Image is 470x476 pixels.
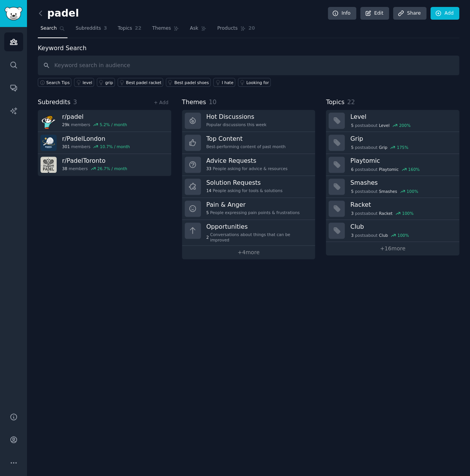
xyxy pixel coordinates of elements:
[62,144,70,149] span: 301
[174,80,209,85] div: Best padel shoes
[62,166,67,171] span: 38
[206,188,211,193] span: 14
[351,167,354,172] span: 6
[62,166,127,171] div: members
[222,80,233,85] div: I hate
[350,122,411,129] div: post s about
[76,25,101,32] span: Subreddits
[214,22,258,38] a: Products20
[326,198,459,220] a: Racket3postsaboutRacket100%
[150,22,182,38] a: Themes
[97,166,127,171] div: 26.7 % / month
[379,167,398,172] span: Playtomic
[406,189,418,194] div: 100 %
[350,135,454,143] h3: Grip
[38,44,86,52] label: Keyword Search
[399,123,410,128] div: 200 %
[350,179,454,187] h3: Smashes
[206,235,209,240] span: 2
[154,100,168,105] a: + Add
[379,189,397,194] span: Smashes
[38,132,171,154] a: r/PadelLondon301members10.7% / month
[62,113,127,121] h3: r/ padel
[379,145,387,150] span: Grip
[182,198,315,220] a: Pain & Anger5People expressing pain points & frustrations
[182,220,315,246] a: Opportunities2Conversations about things that can be improved
[248,25,255,32] span: 20
[182,154,315,176] a: Advice Requests33People asking for advice & resources
[326,110,459,132] a: Level5postsaboutLevel200%
[326,220,459,242] a: Club3postsaboutClub100%
[40,113,57,129] img: padel
[38,7,79,20] h2: padel
[213,78,235,87] a: I hate
[38,22,67,38] a: Search
[166,78,211,87] a: Best padel shoes
[379,211,393,216] span: Racket
[326,98,344,107] span: Topics
[206,166,211,171] span: 33
[62,144,130,149] div: members
[83,80,92,85] div: level
[182,246,315,259] a: +4more
[100,144,130,149] div: 10.7 % / month
[126,80,162,85] div: Best padel racket
[182,98,206,107] span: Themes
[206,135,286,143] h3: Top Content
[206,144,286,149] div: Best-performing content of past month
[38,56,459,75] input: Keyword search in audience
[118,78,163,87] a: Best padel racket
[99,122,127,127] div: 5.2 % / month
[182,110,315,132] a: Hot DiscussionsPopular discussions this week
[38,98,71,107] span: Subreddits
[326,176,459,198] a: Smashes5postsaboutSmashes100%
[360,7,389,20] a: Edit
[350,201,454,209] h3: Racket
[217,25,238,32] span: Products
[73,22,109,38] a: Subreddits3
[40,157,57,173] img: PadelToronto
[40,135,57,151] img: PadelLondon
[351,233,354,238] span: 3
[206,166,288,171] div: People asking for advice & resources
[350,166,420,173] div: post s about
[206,223,310,231] h3: Opportunities
[209,98,216,106] span: 10
[62,157,127,165] h3: r/ PadelToronto
[350,188,419,195] div: post s about
[397,233,409,238] div: 100 %
[206,122,266,127] div: Popular discussions this week
[326,242,459,255] a: +16more
[350,232,409,239] div: post s about
[326,154,459,176] a: Playtomic6postsaboutPlaytomic160%
[328,7,356,20] a: Info
[402,211,413,216] div: 100 %
[182,176,315,198] a: Solution Requests14People asking for tools & solutions
[206,201,300,209] h3: Pain & Anger
[379,123,389,128] span: Level
[350,144,409,151] div: post s about
[5,7,22,20] img: GummySearch logo
[206,232,310,243] div: Conversations about things that can be improved
[135,25,142,32] span: 22
[397,145,408,150] div: 175 %
[350,210,414,217] div: post s about
[74,78,94,87] a: level
[246,80,269,85] div: Looking for
[182,132,315,154] a: Top ContentBest-performing content of past month
[408,167,419,172] div: 160 %
[62,122,69,127] span: 29k
[206,113,266,121] h3: Hot Discussions
[350,157,454,165] h3: Playtomic
[238,78,271,87] a: Looking for
[347,98,355,106] span: 22
[206,210,300,215] div: People expressing pain points & frustrations
[105,80,113,85] div: grip
[73,98,77,106] span: 3
[350,223,454,231] h3: Club
[40,25,57,32] span: Search
[38,78,71,87] button: Search Tips
[115,22,144,38] a: Topics22
[187,22,209,38] a: Ask
[351,189,354,194] span: 5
